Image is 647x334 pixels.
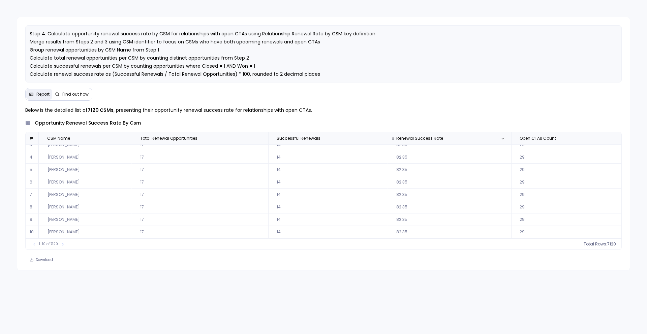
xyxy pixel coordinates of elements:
[132,201,269,213] td: 17
[26,189,39,201] td: 7
[39,151,132,164] td: [PERSON_NAME]
[268,189,388,201] td: 14
[25,255,57,265] button: Download
[39,226,132,238] td: [PERSON_NAME]
[132,151,269,164] td: 17
[388,189,511,201] td: 82.35
[39,213,132,226] td: [PERSON_NAME]
[268,151,388,164] td: 14
[26,164,39,176] td: 5
[277,136,320,141] span: Successful Renewals
[388,139,511,151] td: 82.35
[140,136,197,141] span: Total Renewal Opportunities
[268,226,388,238] td: 14
[268,139,388,151] td: 14
[39,176,132,189] td: [PERSON_NAME]
[30,30,375,102] span: Step 4: Calculate opportunity renewal success rate by CSM for relationships with open CTAs using ...
[511,201,621,213] td: 29
[35,120,141,127] span: opportunity renewal success rate by csm
[268,176,388,189] td: 14
[388,151,511,164] td: 82.35
[39,139,132,151] td: [PERSON_NAME]
[607,241,616,247] span: 7120
[62,92,89,97] span: Find out how
[511,226,621,238] td: 29
[88,107,114,113] strong: 7120 CSMs
[26,151,39,164] td: 4
[511,151,621,164] td: 29
[52,89,91,100] button: Find out how
[132,226,269,238] td: 17
[26,201,39,213] td: 8
[520,136,556,141] span: Open CTAs Count
[47,136,70,141] span: CSM Name
[268,213,388,226] td: 14
[132,213,269,226] td: 17
[30,135,33,141] span: #
[39,241,58,247] span: 1-10 of 7120
[132,176,269,189] td: 17
[26,213,39,226] td: 9
[132,189,269,201] td: 17
[26,176,39,189] td: 6
[388,176,511,189] td: 82.35
[388,213,511,226] td: 82.35
[26,89,52,100] button: Report
[511,139,621,151] td: 29
[26,139,39,151] td: 3
[511,213,621,226] td: 29
[388,201,511,213] td: 82.35
[39,164,132,176] td: [PERSON_NAME]
[268,201,388,213] td: 14
[511,164,621,176] td: 29
[26,226,39,238] td: 10
[511,189,621,201] td: 29
[39,201,132,213] td: [PERSON_NAME]
[268,164,388,176] td: 14
[36,92,50,97] span: Report
[25,106,622,114] p: Below is the detailed list of , presenting their opportunity renewal success rate for relationshi...
[39,189,132,201] td: [PERSON_NAME]
[388,164,511,176] td: 82.35
[511,176,621,189] td: 29
[36,258,53,262] span: Download
[584,241,607,247] span: Total Rows:
[132,164,269,176] td: 17
[132,139,269,151] td: 17
[396,136,443,141] span: Renewal Success Rate
[388,226,511,238] td: 82.35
